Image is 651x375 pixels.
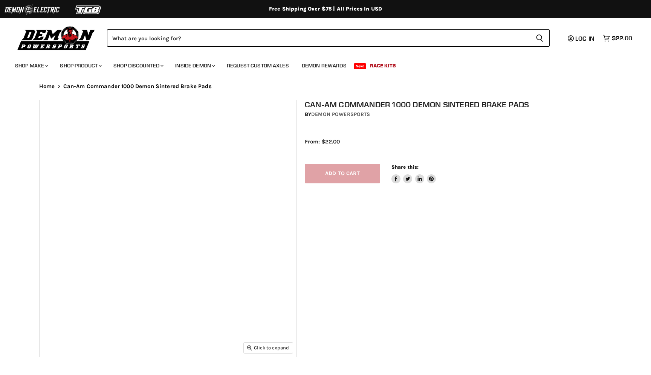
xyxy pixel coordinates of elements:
div: Free Shipping Over $75 | All Prices In USD [24,6,627,12]
div: by [305,110,620,119]
a: Race Kits [364,58,402,73]
h1: Can-Am Commander 1000 Demon Sintered Brake Pads [305,100,620,109]
a: Shop Make [9,58,53,73]
span: New! [354,63,367,69]
input: Search [107,29,530,47]
a: Demon Powersports [311,111,370,117]
span: Share this: [391,164,419,170]
span: Log in [575,35,594,42]
a: Shop Product [54,58,106,73]
a: Inside Demon [170,58,220,73]
img: Demon Electric Logo 2 [4,3,60,17]
span: From: $22.00 [305,138,340,145]
a: Log in [564,35,599,42]
form: Product [107,29,550,47]
img: TGB Logo 2 [60,3,117,17]
button: Click to expand [244,343,293,353]
img: Demon Powersports [15,24,98,51]
ul: Main menu [9,55,630,73]
a: Home [39,83,55,90]
aside: Share this: [391,164,436,184]
span: Click to expand [247,345,289,351]
span: Can-Am Commander 1000 Demon Sintered Brake Pads [63,83,212,90]
span: $22.00 [612,35,632,42]
a: Shop Discounted [108,58,168,73]
a: Request Custom Axles [221,58,295,73]
a: $22.00 [599,33,636,44]
button: Search [530,29,550,47]
nav: Breadcrumbs [24,83,627,90]
a: Demon Rewards [296,58,352,73]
